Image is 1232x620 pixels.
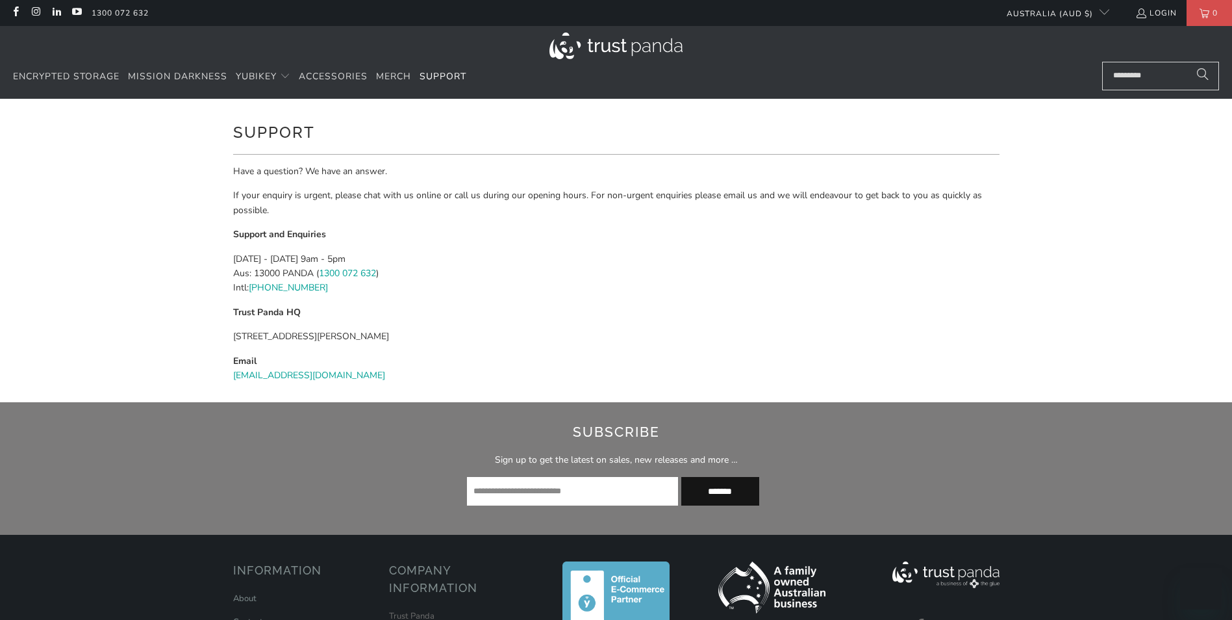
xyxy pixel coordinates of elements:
[233,329,999,344] p: [STREET_ADDRESS][PERSON_NAME]
[251,422,982,443] h2: Subscribe
[233,369,385,381] a: [EMAIL_ADDRESS][DOMAIN_NAME]
[549,32,683,59] img: Trust Panda Australia
[13,62,119,92] a: Encrypted Storage
[233,164,999,179] p: Have a question? We have an answer.
[299,62,368,92] a: Accessories
[233,355,257,367] strong: Email
[376,62,411,92] a: Merch
[51,8,62,18] a: Trust Panda Australia on LinkedIn
[128,62,227,92] a: Mission Darkness
[420,70,466,83] span: Support
[236,62,290,92] summary: YubiKey
[236,70,277,83] span: YubiKey
[233,118,999,144] h1: Support
[30,8,41,18] a: Trust Panda Australia on Instagram
[1180,568,1222,610] iframe: Button to launch messaging window
[319,267,376,279] a: 1300 072 632
[1187,62,1219,90] button: Search
[13,62,466,92] nav: Translation missing: en.navigation.header.main_nav
[92,6,149,20] a: 1300 072 632
[251,453,982,467] p: Sign up to get the latest on sales, new releases and more …
[1135,6,1177,20] a: Login
[71,8,82,18] a: Trust Panda Australia on YouTube
[233,228,326,240] strong: Support and Enquiries
[376,70,411,83] span: Merch
[233,252,999,296] p: [DATE] - [DATE] 9am - 5pm Aus: 13000 PANDA ( ) Intl:
[1102,62,1219,90] input: Search...
[233,306,301,318] strong: Trust Panda HQ
[13,70,119,83] span: Encrypted Storage
[420,62,466,92] a: Support
[128,70,227,83] span: Mission Darkness
[249,281,328,294] a: [PHONE_NUMBER]
[10,8,21,18] a: Trust Panda Australia on Facebook
[233,593,257,604] a: About
[233,188,999,218] p: If your enquiry is urgent, please chat with us online or call us during our opening hours. For no...
[299,70,368,83] span: Accessories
